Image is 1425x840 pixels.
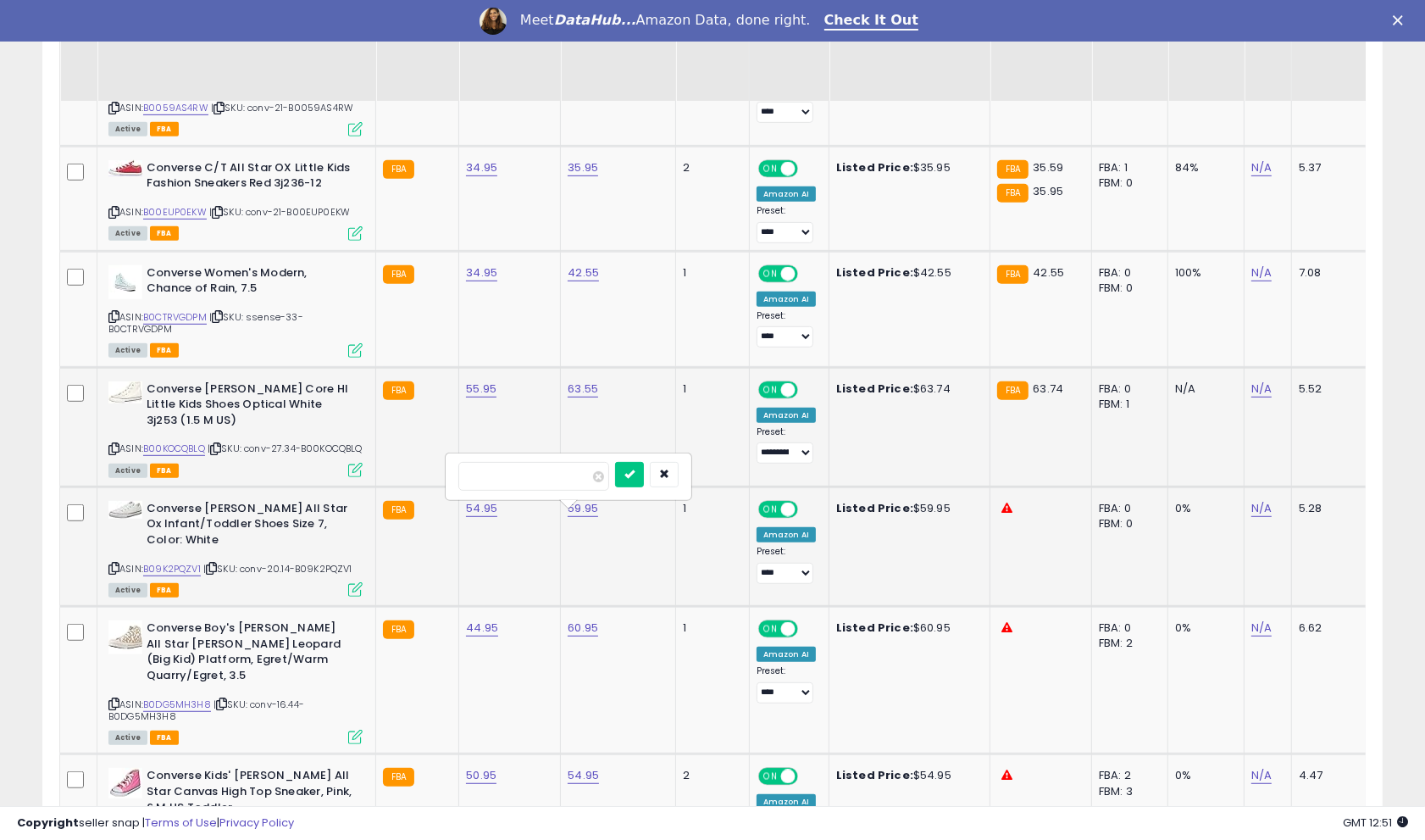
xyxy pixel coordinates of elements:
span: 2025-08-18 12:51 GMT [1343,815,1408,831]
b: Listed Price: [836,620,913,636]
span: ON [760,770,781,784]
i: DataHub... [554,12,636,28]
a: 34.95 [466,159,497,176]
div: 4.47 [1299,768,1358,783]
span: OFF [795,266,822,281]
span: FBA [150,464,179,478]
div: 1 [683,265,735,281]
div: $63.74 [836,381,977,397]
span: 63.74 [1033,381,1063,397]
div: 5.37 [1299,160,1358,175]
a: B0DG5MH3H8 [143,698,211,712]
div: 84% [1175,160,1231,175]
span: 35.95 [1033,183,1063,199]
span: OFF [795,622,822,637]
div: 5.52 [1299,381,1358,397]
small: FBA [997,184,1029,203]
a: 54.95 [466,500,497,517]
span: ON [760,382,781,397]
a: B00KOCQBLQ [143,442,205,456]
small: FBA [997,160,1029,179]
b: Listed Price: [836,500,913,516]
img: 21dMf1a7mgL._SL40_.jpg [108,265,142,299]
strong: Copyright [17,815,79,831]
small: FBA [383,620,414,639]
small: FBA [383,381,414,400]
a: B0CTRVGDPM [143,310,207,325]
div: $35.95 [836,160,977,175]
div: Preset: [757,426,816,465]
b: Converse Kids' [PERSON_NAME] All Star Canvas High Top Sneaker, Pink, 6 M US Toddler [147,768,352,820]
div: FBM: 0 [1099,281,1155,296]
b: Converse [PERSON_NAME] All Star Ox Infant/Toddler Shoes Size 7, Color: White [147,501,352,553]
div: seller snap | | [17,815,294,832]
span: FBA [150,122,179,136]
b: Converse [PERSON_NAME] Core HI Little Kids Shoes Optical White 3j253 (1.5 M US) [147,381,352,433]
small: FBA [997,265,1029,284]
div: Close [1393,15,1410,25]
span: FBA [150,343,179,358]
div: Amazon AI [757,292,816,307]
div: $60.95 [836,620,977,636]
a: N/A [1251,500,1272,517]
div: $54.95 [836,768,977,783]
span: All listings currently available for purchase on Amazon [108,226,147,241]
div: FBM: 0 [1099,516,1155,531]
a: B00EUP0EKW [143,205,207,220]
span: FBA [150,731,179,745]
small: FBA [383,160,414,179]
div: Amazon AI [757,186,816,202]
a: B09K2PQZV1 [143,562,201,576]
div: FBA: 1 [1099,160,1155,175]
div: N/A [1175,381,1231,397]
span: ON [760,622,781,637]
b: Listed Price: [836,264,913,281]
span: | SKU: conv-20.14-B09K2PQZV1 [203,562,352,576]
span: | SKU: ssense-33-B0CTRVGDPM [108,310,303,336]
div: 7.08 [1299,265,1358,281]
a: N/A [1251,767,1272,784]
a: Check It Out [824,12,919,31]
div: Preset: [757,205,816,243]
a: Terms of Use [145,815,217,831]
span: All listings currently available for purchase on Amazon [108,731,147,745]
span: FBA [150,226,179,241]
a: 35.95 [568,159,598,176]
span: | SKU: conv-27.34-B00KOCQBLQ [208,442,363,455]
div: ASIN: [108,620,363,743]
span: ON [760,161,781,175]
img: 31u0wRo9-7L._SL40_.jpg [108,620,142,654]
div: 0% [1175,501,1231,516]
small: FBA [383,768,414,787]
span: | SKU: conv-21-B00EUP0EKW [209,205,350,219]
div: 1 [683,620,735,636]
b: Listed Price: [836,159,913,175]
div: Amazon AI [757,647,816,662]
span: | SKU: conv-21-B0059AS4RW [211,101,353,114]
a: N/A [1251,620,1272,637]
div: $42.55 [836,265,977,281]
b: Listed Price: [836,381,913,397]
div: Preset: [757,665,816,704]
div: Amazon AI [757,408,816,423]
div: Meet Amazon Data, done right. [520,12,811,29]
div: Preset: [757,86,816,124]
a: N/A [1251,159,1272,176]
small: FBA [997,381,1029,400]
span: OFF [795,161,822,175]
div: FBA: 2 [1099,768,1155,783]
div: FBA: 0 [1099,381,1155,397]
div: ASIN: [108,40,363,134]
b: Converse Boy's [PERSON_NAME] All Star [PERSON_NAME] Leopard (Big Kid) Platform, Egret/Warm Quarry... [147,620,352,687]
img: 31RUuCVKS+L._SL40_.jpg [108,501,142,519]
span: OFF [795,503,822,517]
span: All listings currently available for purchase on Amazon [108,583,147,598]
span: All listings currently available for purchase on Amazon [108,464,147,478]
div: FBA: 0 [1099,265,1155,281]
small: FBA [383,265,414,284]
a: 63.55 [568,381,598,398]
span: FBA [150,583,179,598]
b: Converse Women's Modern, Chance of Rain, 7.5 [147,265,352,301]
a: 44.95 [466,620,498,637]
span: 42.55 [1033,264,1064,281]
